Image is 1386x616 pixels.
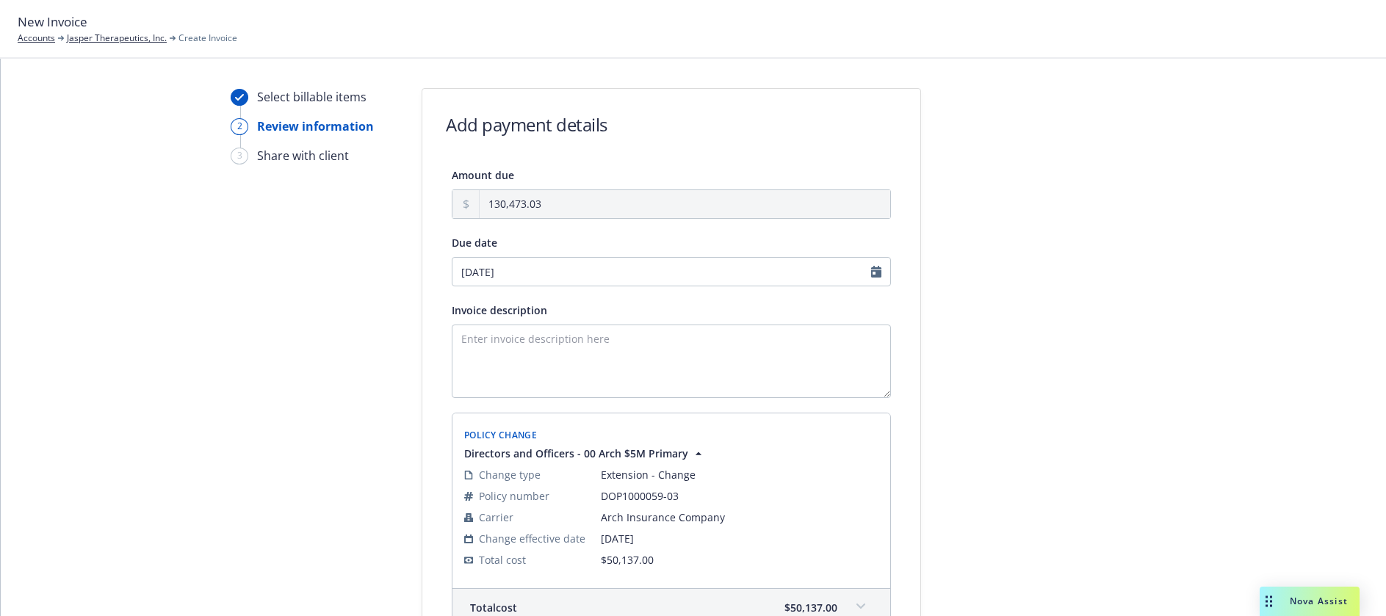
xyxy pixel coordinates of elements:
[231,118,248,135] div: 2
[1290,595,1348,607] span: Nova Assist
[464,446,688,461] span: Directors and Officers - 00 Arch $5M Primary
[601,553,654,567] span: $50,137.00
[464,446,706,461] button: Directors and Officers - 00 Arch $5M Primary
[464,429,537,441] span: Policy Change
[452,257,891,286] input: MM/DD/YYYY
[178,32,237,45] span: Create Invoice
[601,488,878,504] span: DOP1000059-03
[452,325,891,398] textarea: Enter invoice description here
[67,32,167,45] a: Jasper Therapeutics, Inc.
[1260,587,1278,616] div: Drag to move
[1260,587,1360,616] button: Nova Assist
[257,88,367,106] div: Select billable items
[257,147,349,164] div: Share with client
[601,467,878,482] span: Extension - Change
[479,510,513,525] span: Carrier
[480,190,890,218] input: 0.00
[18,12,87,32] span: New Invoice
[470,600,517,615] span: Total cost
[231,148,248,164] div: 3
[257,117,374,135] div: Review information
[452,168,514,182] span: Amount due
[452,303,547,317] span: Invoice description
[601,510,878,525] span: Arch Insurance Company
[479,467,541,482] span: Change type
[479,552,526,568] span: Total cost
[479,488,549,504] span: Policy number
[446,112,607,137] h1: Add payment details
[479,531,585,546] span: Change effective date
[601,531,878,546] span: [DATE]
[784,600,837,615] span: $50,137.00
[18,32,55,45] a: Accounts
[452,236,497,250] span: Due date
